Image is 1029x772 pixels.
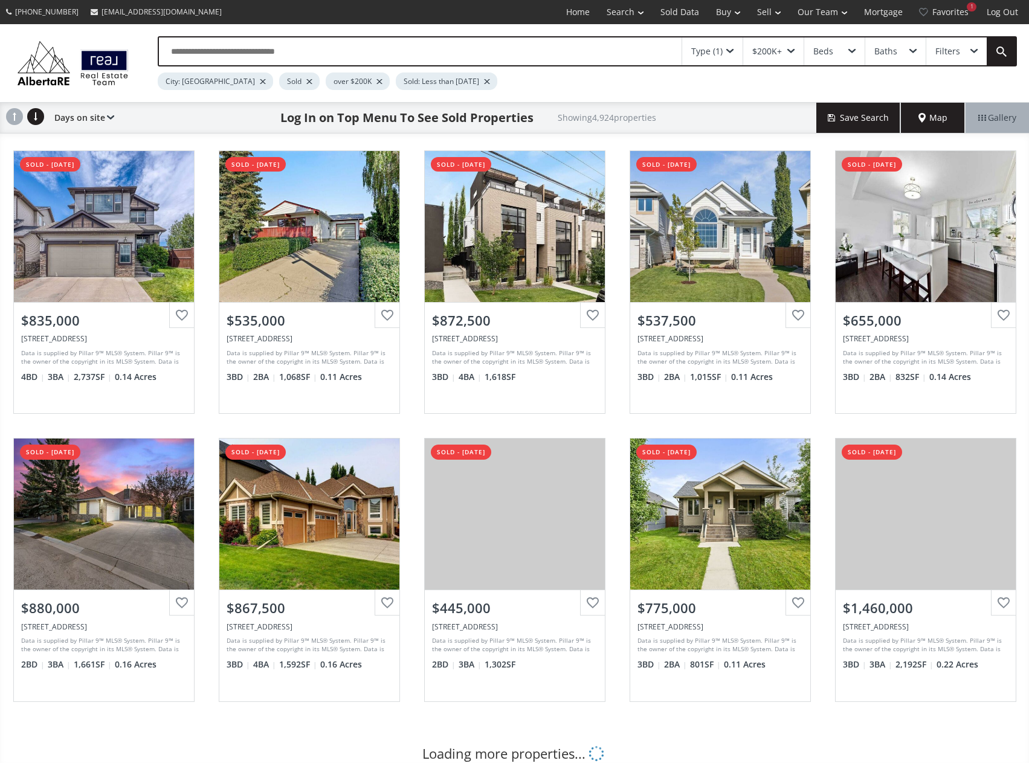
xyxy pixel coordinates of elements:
div: over $200K [326,72,390,90]
div: Days on site [48,103,114,133]
a: sold - [DATE]$775,000[STREET_ADDRESS]Data is supplied by Pillar 9™ MLS® System. Pillar 9™ is the ... [618,426,823,713]
span: 832 SF [895,371,926,383]
span: 3 BD [227,658,250,671]
a: sold - [DATE]$880,000[STREET_ADDRESS]Data is supplied by Pillar 9™ MLS® System. Pillar 9™ is the ... [1,426,207,713]
span: 3 BA [48,371,71,383]
span: 0.22 Acres [937,658,978,671]
h2: Showing 4,924 properties [558,113,656,122]
div: $1,460,000 [843,599,1008,617]
div: Filters [935,47,960,56]
a: [EMAIL_ADDRESS][DOMAIN_NAME] [85,1,228,23]
div: $775,000 [637,599,803,617]
div: $655,000 [843,311,1008,330]
span: 2,192 SF [895,658,934,671]
div: Type (1) [691,47,723,56]
span: 0.16 Acres [115,658,156,671]
span: 3 BD [227,371,250,383]
div: 2 Cranridge Heights SE, Calgary, AB T3M0E7 [227,622,392,632]
div: $445,000 [432,599,598,617]
div: 75 Covewood Park, Calgary, AB T3K 4T2 [637,333,803,344]
span: 1,618 SF [485,371,515,383]
a: sold - [DATE]$655,000[STREET_ADDRESS]Data is supplied by Pillar 9™ MLS® System. Pillar 9™ is the ... [823,138,1028,426]
span: 2 BD [432,658,456,671]
span: 1,068 SF [279,371,317,383]
span: 0.11 Acres [320,371,362,383]
div: Data is supplied by Pillar 9™ MLS® System. Pillar 9™ is the owner of the copyright in its MLS® Sy... [432,636,595,654]
div: Data is supplied by Pillar 9™ MLS® System. Pillar 9™ is the owner of the copyright in its MLS® Sy... [432,349,595,367]
span: 3 BA [459,658,482,671]
div: 156 Scenic Ridge Crescent NW, Calgary, AB T3L 1V7 [21,622,187,632]
a: sold - [DATE]$867,500[STREET_ADDRESS]Data is supplied by Pillar 9™ MLS® System. Pillar 9™ is the ... [207,426,412,713]
div: 1826 38 Avenue SW, Calgary, AB T2T 6X8 [432,333,598,344]
div: Beds [813,47,833,56]
a: sold - [DATE]$537,500[STREET_ADDRESS]Data is supplied by Pillar 9™ MLS® System. Pillar 9™ is the ... [618,138,823,426]
span: 0.11 Acres [731,371,773,383]
span: 3 BD [432,371,456,383]
div: 458 19 Avenue NW, Calgary, AB T2M 0Y4 [637,622,803,632]
span: 1,592 SF [279,658,317,671]
span: 3 BD [843,371,866,383]
span: 3 BA [48,658,71,671]
span: [PHONE_NUMBER] [15,7,79,17]
div: 923 15 Avenue SW #102, Calgary, AB T2R 0S2 [432,622,598,632]
span: 1,015 SF [690,371,728,383]
a: sold - [DATE]$445,000[STREET_ADDRESS]Data is supplied by Pillar 9™ MLS® System. Pillar 9™ is the ... [412,426,618,713]
div: Data is supplied by Pillar 9™ MLS® System. Pillar 9™ is the owner of the copyright in its MLS® Sy... [21,636,184,654]
div: Baths [874,47,897,56]
button: Save Search [816,103,901,133]
div: Loading more properties... [422,744,607,763]
div: Data is supplied by Pillar 9™ MLS® System. Pillar 9™ is the owner of the copyright in its MLS® Sy... [637,349,800,367]
div: $835,000 [21,311,187,330]
div: Map [901,103,965,133]
h1: Log In on Top Menu To See Sold Properties [280,109,534,126]
span: 0.16 Acres [320,658,362,671]
span: 3 BD [637,658,661,671]
div: Data is supplied by Pillar 9™ MLS® System. Pillar 9™ is the owner of the copyright in its MLS® Sy... [637,636,800,654]
div: $200K+ [752,47,782,56]
div: Data is supplied by Pillar 9™ MLS® System. Pillar 9™ is the owner of the copyright in its MLS® Sy... [227,636,389,654]
span: 2 BA [869,371,892,383]
div: 805 67 Avenue SW, Calgary, AB T2V 0M6 [843,333,1008,344]
div: $867,500 [227,599,392,617]
span: 3 BD [843,658,866,671]
span: 2 BA [664,371,687,383]
span: 4 BA [253,658,276,671]
div: 1 [967,2,976,11]
div: Data is supplied by Pillar 9™ MLS® System. Pillar 9™ is the owner of the copyright in its MLS® Sy... [21,349,184,367]
a: sold - [DATE]$535,000[STREET_ADDRESS]Data is supplied by Pillar 9™ MLS® System. Pillar 9™ is the ... [207,138,412,426]
span: 2 BD [21,658,45,671]
a: sold - [DATE]$1,460,000[STREET_ADDRESS]Data is supplied by Pillar 9™ MLS® System. Pillar 9™ is th... [823,426,1028,713]
span: 3 BA [869,658,892,671]
div: Data is supplied by Pillar 9™ MLS® System. Pillar 9™ is the owner of the copyright in its MLS® Sy... [843,349,1005,367]
span: 2 BA [664,658,687,671]
span: 2 BA [253,371,276,383]
span: 2,737 SF [74,371,112,383]
div: $880,000 [21,599,187,617]
a: sold - [DATE]$872,500[STREET_ADDRESS]Data is supplied by Pillar 9™ MLS® System. Pillar 9™ is the ... [412,138,618,426]
span: 801 SF [690,658,721,671]
span: 1,302 SF [485,658,515,671]
a: sold - [DATE]$835,000[STREET_ADDRESS]Data is supplied by Pillar 9™ MLS® System. Pillar 9™ is the ... [1,138,207,426]
div: 820 Archwood Road SE, Calgary, AB T2J 1C4 [227,333,392,344]
span: 0.11 Acres [724,658,766,671]
div: Sold: Less than [DATE] [396,72,497,90]
div: City: [GEOGRAPHIC_DATA] [158,72,273,90]
span: Map [918,112,947,124]
span: 4 BA [459,371,482,383]
span: 0.14 Acres [929,371,971,383]
div: Data is supplied by Pillar 9™ MLS® System. Pillar 9™ is the owner of the copyright in its MLS® Sy... [227,349,389,367]
div: 63 Discovery Ridge Point SW, Calgary, AB T3H 4R1 [843,622,1008,632]
div: $537,500 [637,311,803,330]
div: 27 Sage Valley Court NW, Calgary, AB T3R 0E8 [21,333,187,344]
span: 0.14 Acres [115,371,156,383]
img: Logo [12,38,134,89]
span: 4 BD [21,371,45,383]
div: Gallery [965,103,1029,133]
span: Gallery [978,112,1016,124]
span: 1,661 SF [74,658,112,671]
div: $535,000 [227,311,392,330]
div: Data is supplied by Pillar 9™ MLS® System. Pillar 9™ is the owner of the copyright in its MLS® Sy... [843,636,1005,654]
span: 3 BD [637,371,661,383]
div: Sold [279,72,320,90]
div: $872,500 [432,311,598,330]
